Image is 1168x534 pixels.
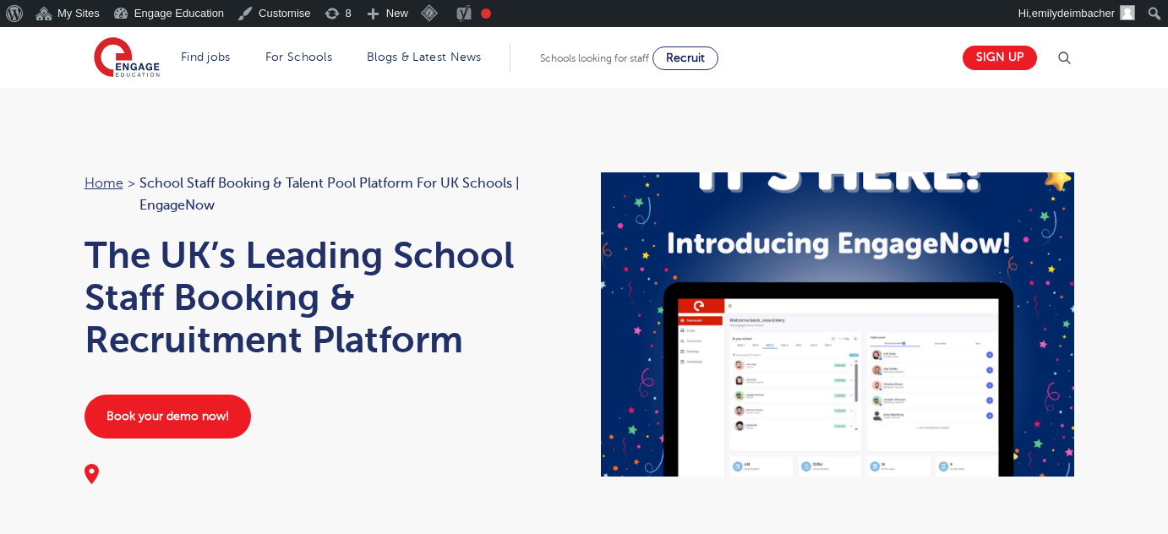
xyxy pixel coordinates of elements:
[85,395,251,439] a: Book your demo now!
[85,176,123,191] a: Home
[1032,7,1115,19] span: emilydeimbacher
[85,172,568,217] nav: breadcrumb
[265,51,332,63] a: For Schools
[85,234,568,361] h1: The UK’s Leading School Staff Booking & Recruitment Platform
[128,176,135,191] span: >
[481,8,491,19] div: Focus keyphrase not set
[181,51,231,63] a: Find jobs
[652,46,718,70] a: Recruit
[139,172,568,217] span: School Staff Booking & Talent Pool Platform for UK Schools | EngageNow
[367,51,482,63] a: Blogs & Latest News
[666,52,705,64] span: Recruit
[963,46,1037,70] a: Sign up
[94,37,160,79] img: Engage Education
[540,52,649,64] span: Schools looking for staff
